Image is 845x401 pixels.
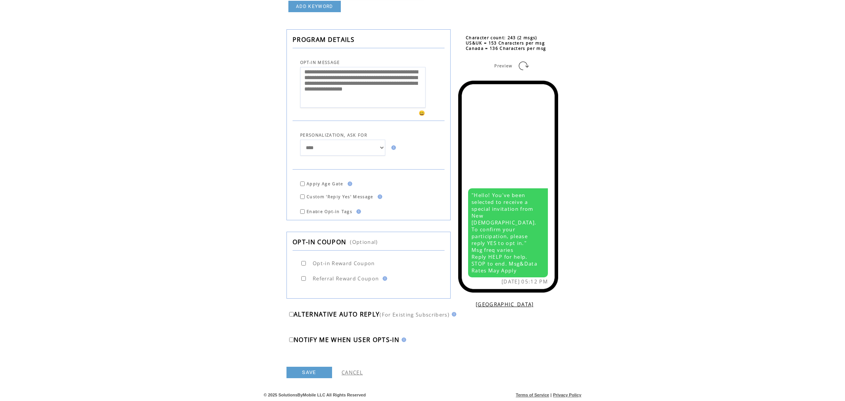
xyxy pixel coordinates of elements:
[293,35,354,44] span: PROGRAM DETAILS
[300,132,367,138] span: PERSONALIZATION, ASK FOR
[516,393,549,397] a: Terms of Service
[294,336,399,344] span: NOTIFY ME WHEN USER OPTS-IN
[466,35,537,40] span: Character count: 243 (2 msgs)
[350,239,378,245] span: (Optional)
[286,367,332,378] a: SAVE
[553,393,581,397] a: Privacy Policy
[288,1,341,12] a: ADD KEYWORD
[476,301,534,308] a: [GEOGRAPHIC_DATA]
[307,194,373,199] span: Custom 'Reply Yes' Message
[399,337,406,342] img: help.gif
[472,192,537,274] span: "Hello! You've been selected to receive a special invitation from New [DEMOGRAPHIC_DATA]. To conf...
[293,238,346,246] span: OPT-IN COUPON
[419,110,426,116] span: 😀
[313,275,379,282] span: Referral Reward Coupon
[375,194,382,199] img: help.gif
[313,260,375,267] span: Opt-in Reward Coupon
[389,145,396,150] img: help.gif
[449,312,456,317] img: help.gif
[342,369,363,376] a: CANCEL
[380,311,449,318] span: (For Existing Subscribers)
[294,310,380,318] span: ALTERNATIVE AUTO REPLY
[354,209,361,214] img: help.gif
[494,63,512,68] span: Preview
[380,276,387,281] img: help.gif
[307,181,343,186] span: Apply Age Gate
[300,60,340,65] span: OPT-IN MESSAGE
[466,46,546,51] span: Canada = 136 Characters per msg
[551,393,552,397] span: |
[307,209,352,214] span: Enable Opt-in Tags
[466,40,545,46] span: US&UK = 153 Characters per msg
[264,393,366,397] span: © 2025 SolutionsByMobile LLC All Rights Reserved
[345,181,352,186] img: help.gif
